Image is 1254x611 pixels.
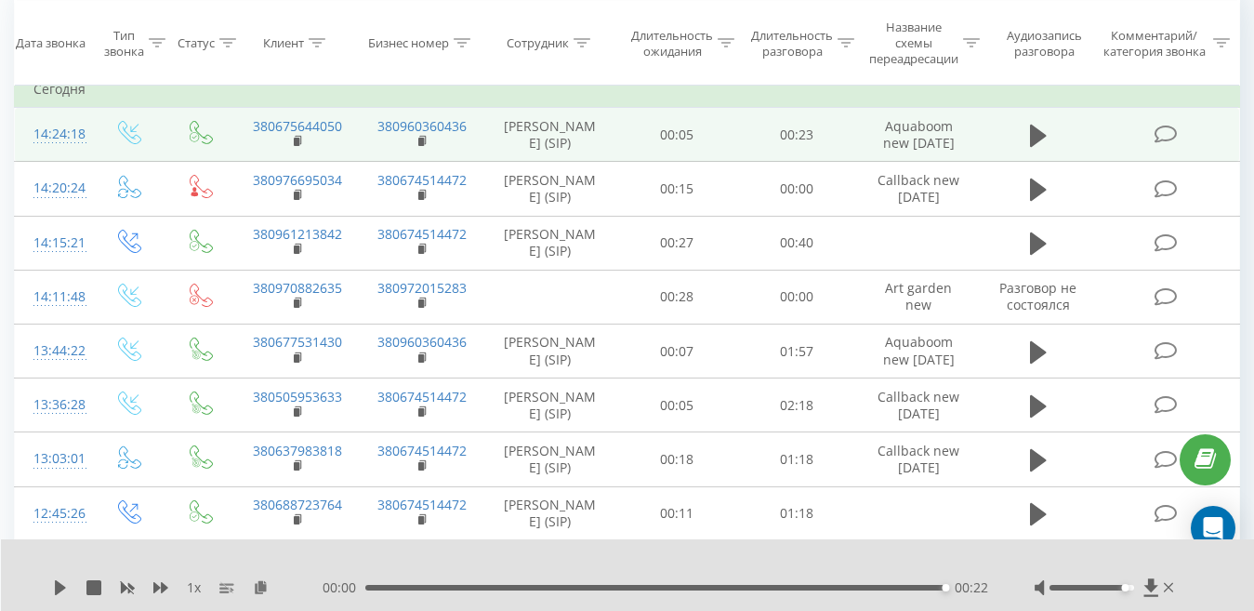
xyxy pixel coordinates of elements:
[377,496,467,513] a: 380674514472
[856,379,981,432] td: Callback new [DATE]
[483,379,617,432] td: [PERSON_NAME] (SIP)
[33,279,73,315] div: 14:11:48
[617,216,737,270] td: 00:27
[33,116,73,153] div: 14:24:18
[617,270,737,324] td: 00:28
[737,486,857,540] td: 01:18
[1100,27,1208,59] div: Комментарий/категория звонка
[617,432,737,486] td: 00:18
[507,35,569,51] div: Сотрудник
[869,20,958,67] div: Название схемы переадресации
[253,333,342,351] a: 380677531430
[737,379,857,432] td: 02:18
[617,486,737,540] td: 00:11
[253,225,342,243] a: 380961213842
[751,27,833,59] div: Длительность разговора
[942,584,949,591] div: Accessibility label
[323,578,365,597] span: 00:00
[631,27,713,59] div: Длительность ожидания
[253,388,342,405] a: 380505953633
[377,171,467,189] a: 380674514472
[999,279,1076,313] span: Разговор не состоялся
[377,225,467,243] a: 380674514472
[253,279,342,297] a: 380970882635
[263,35,304,51] div: Клиент
[997,27,1091,59] div: Аудиозапись разговора
[33,387,73,423] div: 13:36:28
[737,216,857,270] td: 00:40
[483,216,617,270] td: [PERSON_NAME] (SIP)
[856,432,981,486] td: Callback new [DATE]
[1121,584,1129,591] div: Accessibility label
[737,162,857,216] td: 00:00
[253,117,342,135] a: 380675644050
[33,170,73,206] div: 14:20:24
[737,325,857,379] td: 01:57
[253,171,342,189] a: 380976695034
[617,108,737,162] td: 00:05
[955,578,988,597] span: 00:22
[856,270,981,324] td: Аrt garden new
[187,578,201,597] span: 1 x
[737,270,857,324] td: 00:00
[856,325,981,379] td: Aquaboom new [DATE]
[16,35,86,51] div: Дата звонка
[617,162,737,216] td: 00:15
[15,71,1240,108] td: Сегодня
[377,279,467,297] a: 380972015283
[1191,506,1235,551] div: Open Intercom Messenger
[617,379,737,432] td: 00:05
[33,333,73,369] div: 13:44:22
[617,325,737,379] td: 00:07
[856,108,981,162] td: Aquaboom new [DATE]
[377,442,467,459] a: 380674514472
[253,496,342,513] a: 380688723764
[377,333,467,351] a: 380960360436
[377,117,467,135] a: 380960360436
[483,162,617,216] td: [PERSON_NAME] (SIP)
[33,441,73,477] div: 13:03:01
[737,432,857,486] td: 01:18
[856,162,981,216] td: Callback new [DATE]
[368,35,449,51] div: Бизнес номер
[483,325,617,379] td: [PERSON_NAME] (SIP)
[33,225,73,261] div: 14:15:21
[483,486,617,540] td: [PERSON_NAME] (SIP)
[104,27,144,59] div: Тип звонка
[483,108,617,162] td: [PERSON_NAME] (SIP)
[377,388,467,405] a: 380674514472
[178,35,215,51] div: Статус
[483,432,617,486] td: [PERSON_NAME] (SIP)
[737,108,857,162] td: 00:23
[253,442,342,459] a: 380637983818
[33,496,73,532] div: 12:45:26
